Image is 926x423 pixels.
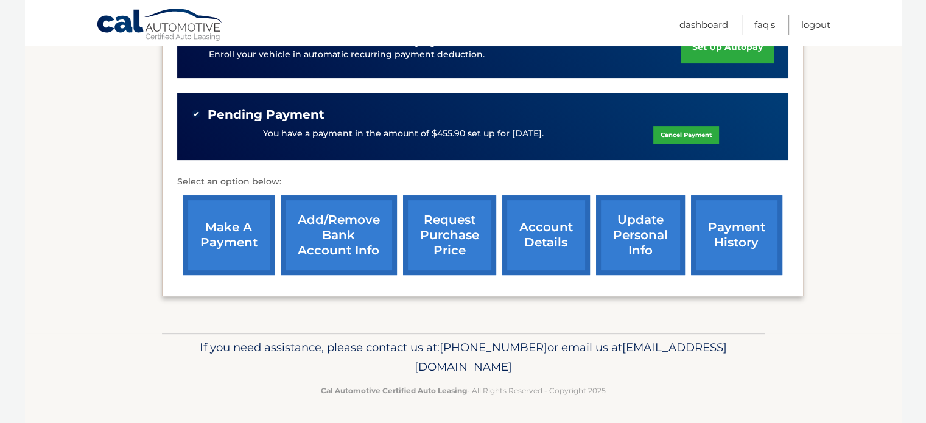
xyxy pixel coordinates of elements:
[502,195,590,275] a: account details
[170,338,757,377] p: If you need assistance, please contact us at: or email us at
[281,195,397,275] a: Add/Remove bank account info
[208,107,324,122] span: Pending Payment
[679,15,728,35] a: Dashboard
[170,384,757,397] p: - All Rights Reserved - Copyright 2025
[681,31,773,63] a: set up autopay
[192,110,200,118] img: check-green.svg
[321,386,467,395] strong: Cal Automotive Certified Auto Leasing
[263,127,544,141] p: You have a payment in the amount of $455.90 set up for [DATE].
[403,195,496,275] a: request purchase price
[596,195,685,275] a: update personal info
[691,195,782,275] a: payment history
[801,15,830,35] a: Logout
[96,8,224,43] a: Cal Automotive
[653,126,719,144] a: Cancel Payment
[440,340,547,354] span: [PHONE_NUMBER]
[177,175,788,189] p: Select an option below:
[754,15,775,35] a: FAQ's
[209,48,681,61] p: Enroll your vehicle in automatic recurring payment deduction.
[183,195,275,275] a: make a payment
